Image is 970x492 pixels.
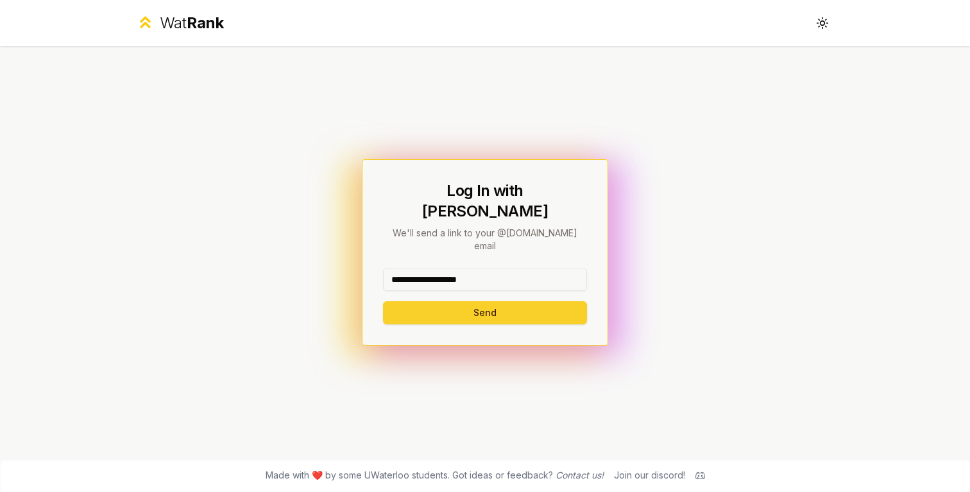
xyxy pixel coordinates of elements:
span: Rank [187,13,224,32]
p: We'll send a link to your @[DOMAIN_NAME] email [383,227,587,252]
div: Join our discord! [614,469,685,482]
a: Contact us! [556,470,604,480]
h1: Log In with [PERSON_NAME] [383,180,587,222]
span: Made with ❤️ by some UWaterloo students. Got ideas or feedback? [266,469,604,482]
a: WatRank [136,13,224,33]
div: Wat [160,13,224,33]
button: Send [383,301,587,324]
